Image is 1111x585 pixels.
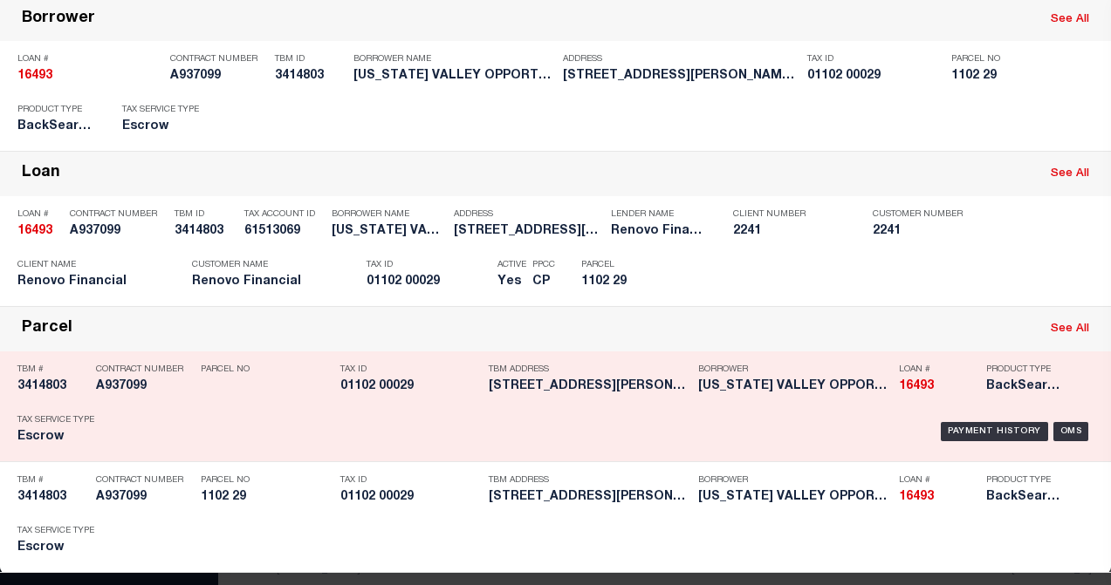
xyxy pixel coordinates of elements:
[611,209,707,220] p: Lender Name
[807,69,943,84] h5: 01102 00029
[986,490,1065,505] h5: BackSearch,Escrow
[733,224,847,239] h5: 2241
[22,319,72,339] div: Parcel
[454,224,602,239] h5: 1244 North Black Horse Pike Wil...
[1051,323,1089,335] a: See All
[951,69,1100,84] h5: 1102 29
[899,380,934,392] strong: 16493
[17,364,87,375] p: TBM #
[581,275,660,289] h5: 1102 29
[367,275,489,289] h5: 01102 00029
[17,430,96,445] h5: Escrow
[96,364,192,375] p: Contract Number
[581,260,660,270] p: Parcel
[340,475,480,486] p: Tax ID
[489,475,689,486] p: TBM Address
[17,475,87,486] p: TBM #
[698,364,890,375] p: Borrower
[70,224,166,239] h5: A937099
[201,364,332,375] p: Parcel No
[941,422,1048,441] div: Payment History
[122,105,209,115] p: Tax Service Type
[986,364,1065,375] p: Product Type
[563,54,799,65] p: Address
[175,209,236,220] p: TBM ID
[340,379,480,394] h5: 01102 00029
[873,224,960,239] h5: 2241
[986,379,1065,394] h5: BackSearch,Escrow
[1051,14,1089,25] a: See All
[17,54,161,65] p: Loan #
[201,490,332,505] h5: 1102 29
[201,475,332,486] p: Parcel No
[1051,168,1089,180] a: See All
[17,224,61,239] h5: 16493
[17,260,166,270] p: Client Name
[532,260,555,270] p: PPCC
[733,209,847,220] p: Client Number
[899,379,977,394] h5: 16493
[17,70,52,82] strong: 16493
[698,379,890,394] h5: DELAWARE VALLEY OPPORTUNITY FUND
[353,54,554,65] p: Borrower Name
[22,10,95,30] div: Borrower
[17,209,61,220] p: Loan #
[454,209,602,220] p: Address
[563,69,799,84] h5: 1244 North Black Horse Pike Wil...
[340,490,480,505] h5: 01102 00029
[96,490,192,505] h5: A937099
[192,260,340,270] p: Customer Name
[17,526,96,536] p: Tax Service Type
[1053,422,1089,441] div: OMS
[497,275,524,289] h5: Yes
[192,275,340,289] h5: Renovo Financial
[17,225,52,237] strong: 16493
[332,209,445,220] p: Borrower Name
[497,260,526,270] p: Active
[275,54,345,65] p: TBM ID
[489,379,689,394] h5: 1244 North Black Horse Pike Wil...
[17,275,166,289] h5: Renovo Financial
[611,224,707,239] h5: Renovo Financial
[22,164,60,184] div: Loan
[17,379,87,394] h5: 3414803
[489,490,689,505] h5: 1244 North Black Horse Pike Wil...
[170,54,266,65] p: Contract Number
[367,260,489,270] p: Tax ID
[96,475,192,486] p: Contract Number
[899,475,977,486] p: Loan #
[17,69,161,84] h5: 16493
[175,224,236,239] h5: 3414803
[698,490,890,505] h5: DELAWARE VALLEY OPPORTUNITY FUND
[122,119,209,134] h5: Escrow
[96,379,192,394] h5: A937099
[899,364,977,375] p: Loan #
[986,475,1065,486] p: Product Type
[698,475,890,486] p: Borrower
[275,69,345,84] h5: 3414803
[17,119,96,134] h5: BackSearch,Escrow
[489,364,689,375] p: TBM Address
[899,490,977,505] h5: 16493
[899,491,934,503] strong: 16493
[244,224,323,239] h5: 61513069
[532,275,555,289] h5: CP
[873,209,963,220] p: Customer Number
[340,364,480,375] p: Tax ID
[17,105,96,115] p: Product Type
[951,54,1100,65] p: Parcel No
[17,415,96,425] p: Tax Service Type
[17,490,87,505] h5: 3414803
[353,69,554,84] h5: DELAWARE VALLEY OPPORTUNITY FUND
[70,209,166,220] p: Contract Number
[807,54,943,65] p: Tax ID
[332,224,445,239] h5: DELAWARE VALLEY OPPORTUNITY FUND
[244,209,323,220] p: Tax Account ID
[170,69,266,84] h5: A937099
[17,541,96,555] h5: Escrow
